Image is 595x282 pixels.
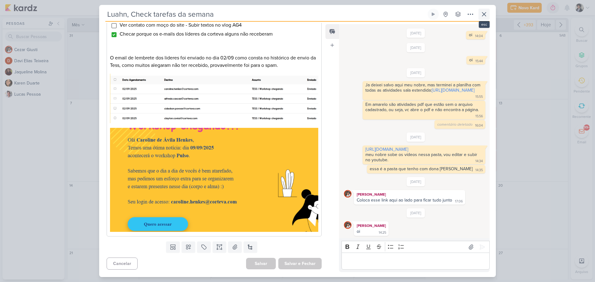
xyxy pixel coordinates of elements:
div: Coloca esse link aqui ao lado para ficar tudo junto [357,197,452,203]
div: Em amarelo são atividades pdf que estão sem o arquivo cadastrado, ou seja, vc abre o pdf e não en... [365,102,479,112]
div: [PERSON_NAME] [355,223,387,229]
div: 16:04 [475,123,483,128]
img: Cezar Giusti [344,221,351,229]
div: 15:55 [475,94,483,99]
div: oi [469,32,472,37]
div: [PERSON_NAME] [355,191,464,197]
div: 14:35 [475,168,483,173]
a: [URL][DOMAIN_NAME] [432,88,474,93]
img: Cezar Giusti [344,190,351,197]
div: essa é a pasta que tenho com dona [PERSON_NAME] [370,166,473,171]
p: O email de lembrete dos lideres foi enviado no dia 02/09 como consta no histórico de envio da Tes... [110,54,318,69]
div: oi [469,57,473,63]
div: Ligar relógio [431,12,436,17]
img: 8CY5b+PZQNOGYAAAAASUVORK5CYII= [110,74,318,123]
div: 14:04 [475,34,483,39]
span: comentário deletado [437,122,473,127]
div: 14:34 [475,159,483,164]
div: Editor editing area: main [342,253,490,270]
div: Ja deixei salvo aqui meu nobre, mas terminei a planilha com todas as atividades sala estendida: [365,82,482,93]
div: 17:06 [455,199,463,204]
div: Editor toolbar [342,241,490,253]
button: Cancelar [107,258,138,270]
div: 14:25 [379,230,386,235]
div: oi [357,229,360,234]
div: 15:44 [475,59,483,64]
div: Editor editing area: main [107,2,322,236]
img: jCb+L1Yl11QAAAAASUVORK5CYII= [110,128,318,232]
div: 15:56 [475,114,483,119]
a: [URL][DOMAIN_NAME] [365,147,408,152]
div: meu nobre sobe os vídeos nessa pasta, vou editar e subir no youtube. [365,152,478,163]
div: esc [479,21,490,28]
span: Checar porque os e-mails dos líderes da corteva alguns não receberam [120,31,273,37]
span: Ver contato com moço do site - Subir textos no vlog AG4 [120,22,242,28]
input: Kard Sem Título [105,9,426,20]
